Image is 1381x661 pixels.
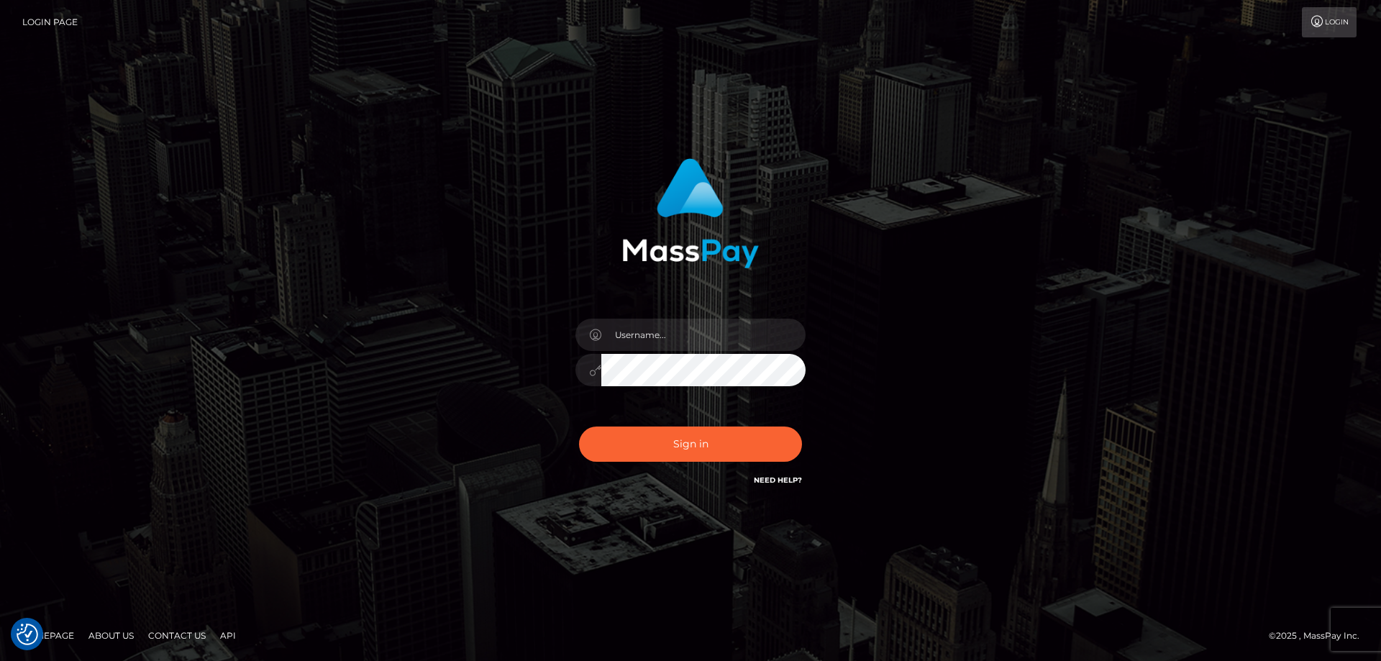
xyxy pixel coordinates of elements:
[1269,628,1370,644] div: © 2025 , MassPay Inc.
[601,319,806,351] input: Username...
[142,624,211,647] a: Contact Us
[83,624,140,647] a: About Us
[754,475,802,485] a: Need Help?
[22,7,78,37] a: Login Page
[16,624,80,647] a: Homepage
[622,158,759,268] img: MassPay Login
[214,624,242,647] a: API
[17,624,38,645] button: Consent Preferences
[579,427,802,462] button: Sign in
[17,624,38,645] img: Revisit consent button
[1302,7,1357,37] a: Login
